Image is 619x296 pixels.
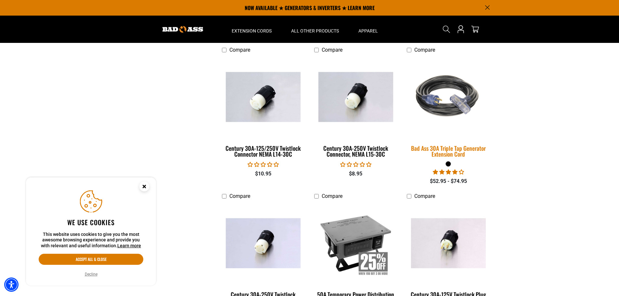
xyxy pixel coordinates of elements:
a: cart [470,25,480,33]
button: Decline [83,271,99,277]
div: $10.95 [222,170,305,178]
button: Accept all & close [39,254,143,265]
span: All Other Products [291,28,339,34]
a: black Bad Ass 30A Triple Tap Generator Extension Cord [407,56,490,161]
img: Century 30A-125V Twistlock Plug NEMA L5-30P [407,218,489,268]
div: $52.95 - $74.95 [407,177,490,185]
span: Compare [229,193,250,199]
summary: Extension Cords [222,16,281,43]
img: Bad Ass Extension Cords [162,26,203,33]
p: This website uses cookies to give you the most awesome browsing experience and provide you with r... [39,232,143,249]
span: Extension Cords [232,28,272,34]
a: Century 30A-125/250V Twistlock Connector NEMA L14-30C Century 30A-125/250V Twistlock Connector NE... [222,56,305,161]
summary: Apparel [349,16,388,43]
span: Compare [322,47,342,53]
img: Century 30A-250V Twistlock Connector, NEMA L15-30C [315,72,397,122]
span: Compare [414,47,435,53]
summary: All Other Products [281,16,349,43]
aside: Cookie Consent [26,177,156,286]
img: Century 30A-250V Twistlock Connector NEMA L6-30C [222,218,304,268]
div: Century 30A-250V Twistlock Connector, NEMA L15-30C [314,145,397,157]
div: Century 30A-125/250V Twistlock Connector NEMA L14-30C [222,145,305,157]
img: 50A Temporary Power Distribution Spider Box [315,206,397,280]
span: 0.00 stars [248,161,279,168]
img: black [403,55,494,138]
img: Century 30A-125/250V Twistlock Connector NEMA L14-30C [222,72,304,122]
button: Close this option [133,177,156,198]
span: Apparel [358,28,378,34]
div: $8.95 [314,170,397,178]
div: Accessibility Menu [4,277,19,292]
div: Bad Ass 30A Triple Tap Generator Extension Cord [407,145,490,157]
span: 4.00 stars [433,169,464,175]
summary: Search [441,24,452,34]
a: This website uses cookies to give you the most awesome browsing experience and provide you with r... [117,243,141,248]
a: Open this option [456,16,466,43]
span: Compare [414,193,435,199]
a: Century 30A-250V Twistlock Connector, NEMA L15-30C Century 30A-250V Twistlock Connector, NEMA L15... [314,56,397,161]
span: 0.00 stars [340,161,371,168]
span: Compare [322,193,342,199]
h2: We use cookies [39,218,143,226]
span: Compare [229,47,250,53]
